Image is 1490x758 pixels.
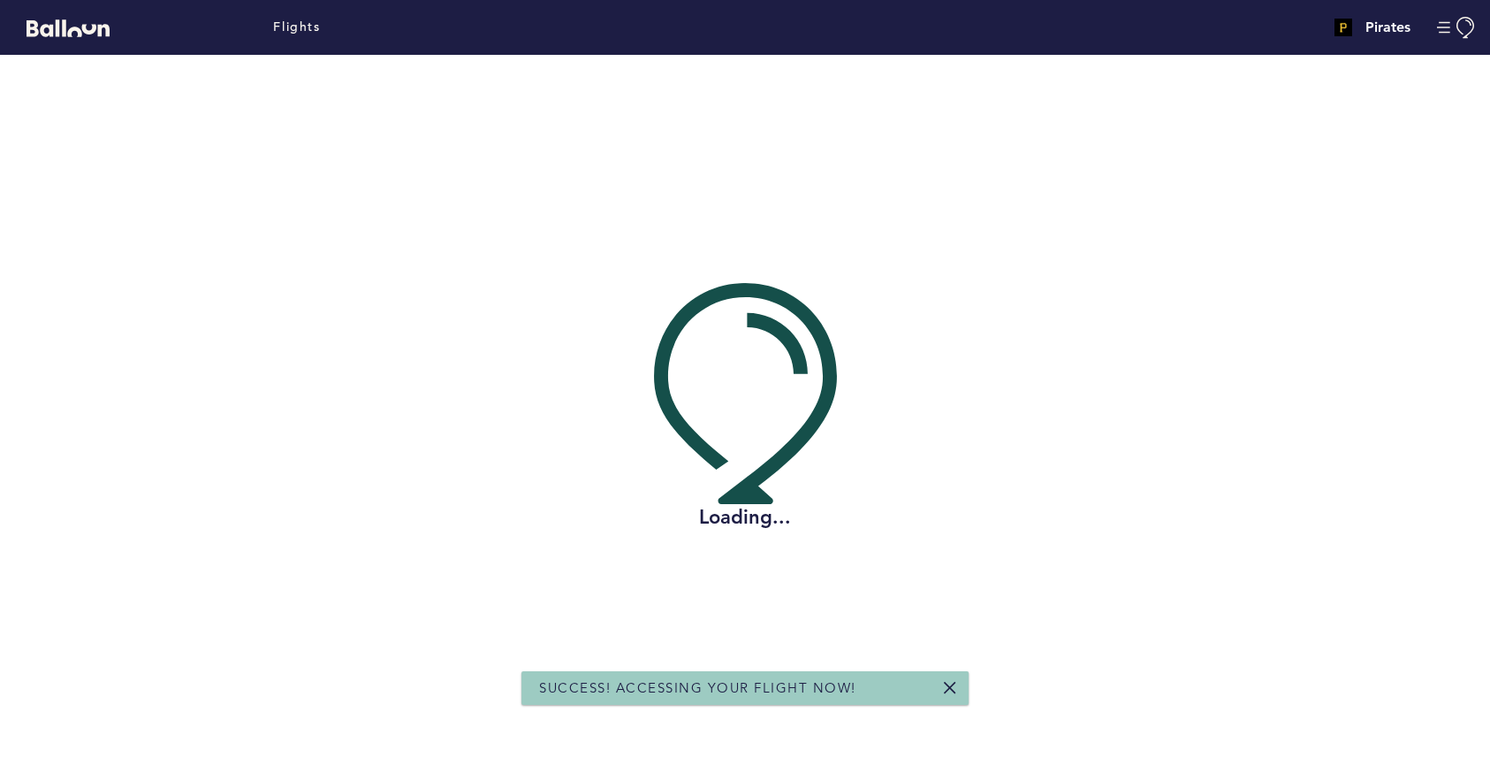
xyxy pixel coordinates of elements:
[1365,17,1410,38] h4: Pirates
[27,19,110,37] svg: Balloon
[1437,17,1477,39] button: Manage Account
[521,671,969,705] div: Success! Accessing your flight now!
[13,18,110,36] a: Balloon
[654,504,837,531] h2: Loading...
[273,18,320,37] a: Flights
